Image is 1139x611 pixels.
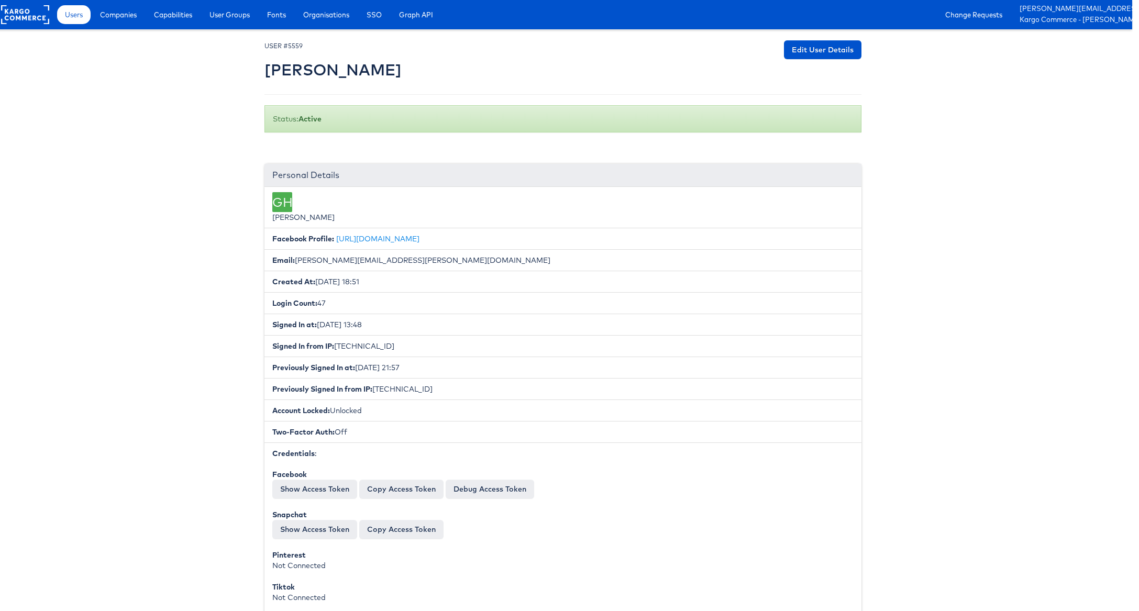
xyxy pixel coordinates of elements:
[272,384,372,394] b: Previously Signed In from IP:
[272,341,334,351] b: Signed In from IP:
[264,421,861,443] li: Off
[264,249,861,271] li: [PERSON_NAME][EMAIL_ADDRESS][PERSON_NAME][DOMAIN_NAME]
[272,449,315,458] b: Credentials
[209,9,250,20] span: User Groups
[264,378,861,400] li: [TECHNICAL_ID]
[391,5,441,24] a: Graph API
[359,480,444,498] button: Copy Access Token
[446,480,534,498] a: Debug Access Token
[92,5,145,24] a: Companies
[264,61,402,79] h2: [PERSON_NAME]
[272,277,315,286] b: Created At:
[264,399,861,421] li: Unlocked
[264,335,861,357] li: [TECHNICAL_ID]
[264,292,861,314] li: 47
[272,582,295,592] b: Tiktok
[264,105,861,132] div: Status:
[264,314,861,336] li: [DATE] 13:48
[272,550,306,560] b: Pinterest
[272,255,295,265] b: Email:
[937,5,1010,24] a: Change Requests
[272,470,307,479] b: Facebook
[272,480,357,498] button: Show Access Token
[272,320,317,329] b: Signed In at:
[1020,15,1124,26] a: Kargo Commerce - [PERSON_NAME]
[57,5,91,24] a: Users
[259,5,294,24] a: Fonts
[264,357,861,379] li: [DATE] 21:57
[272,582,854,603] div: Not Connected
[65,9,83,20] span: Users
[272,406,330,415] b: Account Locked:
[264,42,303,50] small: USER #5559
[272,192,292,212] div: GH
[359,5,390,24] a: SSO
[272,427,335,437] b: Two-Factor Auth:
[1020,4,1124,15] a: [PERSON_NAME][EMAIL_ADDRESS][PERSON_NAME][DOMAIN_NAME]
[784,40,861,59] a: Edit User Details
[100,9,137,20] span: Companies
[154,9,192,20] span: Capabilities
[272,520,357,539] button: Show Access Token
[272,510,307,519] b: Snapchat
[298,114,322,124] b: Active
[399,9,433,20] span: Graph API
[202,5,258,24] a: User Groups
[272,234,334,243] b: Facebook Profile:
[359,520,444,539] button: Copy Access Token
[264,187,861,228] li: [PERSON_NAME]
[272,298,317,308] b: Login Count:
[303,9,349,20] span: Organisations
[146,5,200,24] a: Capabilities
[267,9,286,20] span: Fonts
[272,363,355,372] b: Previously Signed In at:
[367,9,382,20] span: SSO
[295,5,357,24] a: Organisations
[336,234,419,243] a: [URL][DOMAIN_NAME]
[272,550,854,571] div: Not Connected
[264,164,861,187] div: Personal Details
[264,271,861,293] li: [DATE] 18:51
